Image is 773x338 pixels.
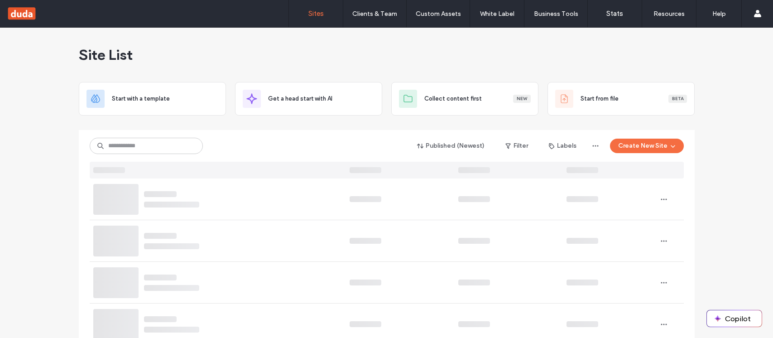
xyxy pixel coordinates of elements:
span: Start with a template [112,94,170,103]
label: Clients & Team [352,10,397,18]
label: Custom Assets [416,10,461,18]
div: Start with a template [79,82,226,116]
div: Get a head start with AI [235,82,382,116]
span: Start from file [581,94,619,103]
span: Site List [79,46,133,64]
label: Sites [308,10,324,18]
span: Collect content first [424,94,482,103]
label: Resources [653,10,685,18]
span: Get a head start with AI [268,94,332,103]
label: White Label [480,10,514,18]
label: Stats [606,10,623,18]
div: New [513,95,531,103]
button: Published (Newest) [409,139,493,153]
label: Business Tools [534,10,578,18]
button: Create New Site [610,139,684,153]
div: Beta [668,95,687,103]
button: Labels [541,139,585,153]
div: Start from fileBeta [547,82,695,116]
div: Collect content firstNew [391,82,538,116]
button: Filter [496,139,537,153]
label: Help [712,10,726,18]
button: Copilot [707,310,762,327]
